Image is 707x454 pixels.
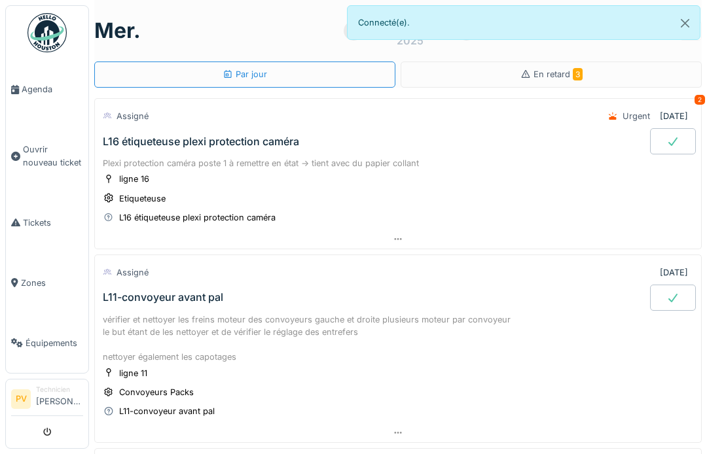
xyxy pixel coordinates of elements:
[534,69,583,79] span: En retard
[119,173,149,185] div: ligne 16
[11,389,31,409] li: PV
[103,291,223,304] div: L11-convoyeur avant pal
[11,385,83,416] a: PV Technicien[PERSON_NAME]
[223,68,267,80] div: Par jour
[22,83,83,96] span: Agenda
[117,266,149,279] div: Assigné
[119,386,194,398] div: Convoyeurs Packs
[6,120,88,192] a: Ouvrir nouveau ticket
[573,68,583,80] span: 3
[695,95,705,105] div: 2
[117,110,149,122] div: Assigné
[36,385,83,413] li: [PERSON_NAME]
[23,217,83,229] span: Tickets
[23,143,83,168] span: Ouvrir nouveau ticket
[6,60,88,120] a: Agenda
[103,313,693,364] div: vérifier et nettoyer les freins moteur des convoyeurs gauche et droite plusieurs moteur par convo...
[26,337,83,349] span: Équipements
[119,367,147,379] div: ligne 11
[36,385,83,394] div: Technicien
[623,110,650,122] div: Urgent
[347,5,700,40] div: Connecté(e).
[660,266,688,279] div: [DATE]
[27,13,67,52] img: Badge_color-CXgf-gQk.svg
[670,6,700,41] button: Close
[94,18,141,43] h1: mer.
[660,110,688,122] div: [DATE]
[21,277,83,289] span: Zones
[103,135,299,148] div: L16 étiqueteuse plexi protection caméra
[6,192,88,253] a: Tickets
[119,192,166,205] div: Etiqueteuse
[6,253,88,313] a: Zones
[119,211,276,224] div: L16 étiqueteuse plexi protection caméra
[103,157,693,169] div: Plexi protection caméra poste 1 à remettre en état -> tient avec du papier collant
[6,313,88,373] a: Équipements
[397,33,424,48] div: 2025
[119,405,215,417] div: L11-convoyeur avant pal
